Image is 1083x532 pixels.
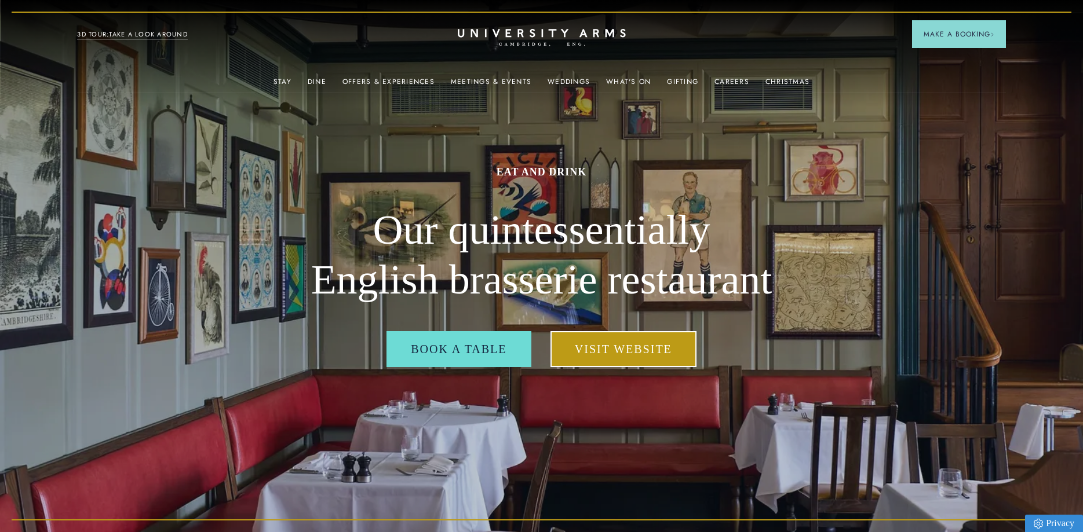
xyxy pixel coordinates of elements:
[310,206,774,304] h2: Our quintessentially English brasserie restaurant
[274,78,291,93] a: Stay
[1034,519,1043,529] img: Privacy
[77,30,188,40] a: 3D TOUR:TAKE A LOOK AROUND
[548,78,590,93] a: Weddings
[912,20,1006,48] button: Make a BookingArrow icon
[1025,515,1083,532] a: Privacy
[386,331,531,367] a: Book a table
[606,78,651,93] a: What's On
[451,78,531,93] a: Meetings & Events
[990,32,994,36] img: Arrow icon
[765,78,809,93] a: Christmas
[310,165,774,179] h1: Eat and drink
[924,29,994,39] span: Make a Booking
[308,78,326,93] a: Dine
[714,78,749,93] a: Careers
[667,78,698,93] a: Gifting
[550,331,697,367] a: Visit Website
[458,29,626,47] a: Home
[342,78,435,93] a: Offers & Experiences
